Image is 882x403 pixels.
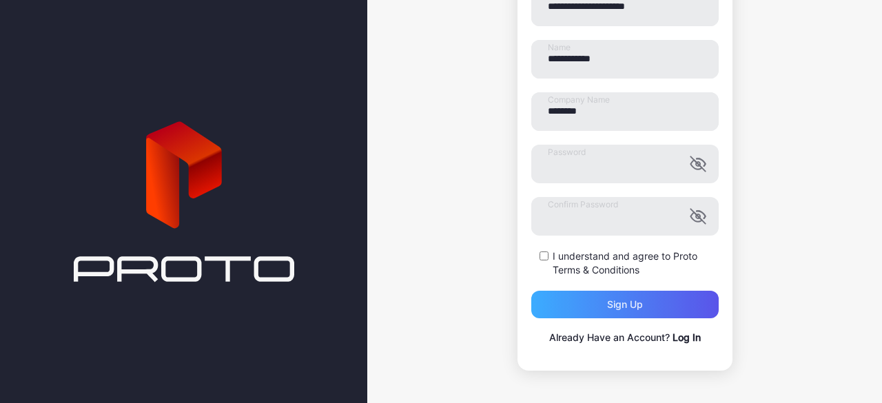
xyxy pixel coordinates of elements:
div: Sign up [607,299,643,310]
p: Already Have an Account? [531,329,719,346]
button: Confirm Password [690,208,706,225]
input: Company Name [531,92,719,131]
button: Sign up [531,291,719,318]
input: Confirm Password [531,197,719,236]
input: Password [531,145,719,183]
label: I understand and agree to [553,249,719,277]
button: Password [690,156,706,172]
a: Proto Terms & Conditions [553,250,697,276]
input: Name [531,40,719,79]
a: Log In [673,331,701,343]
